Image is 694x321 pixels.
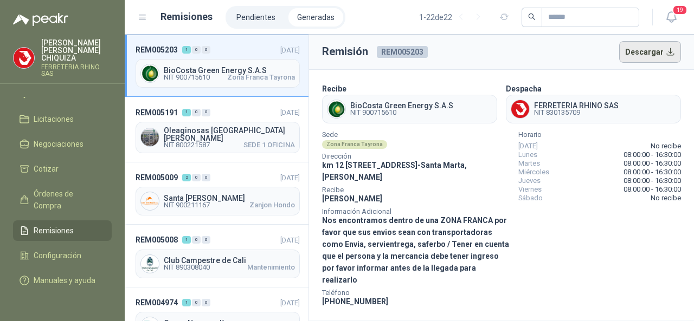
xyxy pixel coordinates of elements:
[136,172,178,184] span: REM005009
[518,185,542,194] span: Viernes
[227,74,295,81] span: Zona Franca Tayrona
[624,168,681,176] span: 08:00:00 - 16:30:00
[34,250,81,261] span: Configuración
[34,138,83,150] span: Negociaciones
[164,264,210,271] span: NIT 890308040
[202,299,210,306] div: 0
[518,132,681,137] span: Horario
[192,109,201,116] div: 0
[518,142,538,150] span: [DATE]
[518,194,543,202] span: Sábado
[202,174,210,181] div: 0
[624,185,681,194] span: 08:00:00 - 16:30:00
[322,132,510,137] span: Sede
[228,8,284,27] a: Pendientes
[619,41,682,63] button: Descargar
[661,8,681,27] button: 19
[506,84,542,93] b: Despacha
[322,209,510,214] span: Información Adicional
[327,100,345,118] img: Company Logo
[350,102,453,109] span: BioCosta Green Energy S.A.S
[13,220,112,241] a: Remisiones
[182,46,191,54] div: 1
[350,109,453,116] span: NIT 900715610
[13,109,112,129] a: Licitaciones
[419,9,487,26] div: 1 - 22 de 22
[202,46,210,54] div: 0
[322,84,346,93] b: Recibe
[141,255,159,273] img: Company Logo
[136,234,178,246] span: REM005008
[651,142,681,150] span: No recibe
[280,299,300,307] span: [DATE]
[288,8,343,27] a: Generadas
[41,64,112,77] p: FERRETERIA RHINO SAS
[534,109,619,116] span: NIT 830135709
[136,107,178,119] span: REM005191
[518,150,537,159] span: Lunes
[13,134,112,154] a: Negociaciones
[624,159,681,168] span: 08:00:00 - 16:30:00
[322,43,368,60] h3: Remisión
[182,299,191,306] div: 1
[192,174,201,181] div: 0
[182,174,191,181] div: 2
[136,297,178,309] span: REM004974
[41,39,112,62] p: [PERSON_NAME] [PERSON_NAME] CHIQUIZA
[518,176,541,185] span: Jueves
[202,236,210,244] div: 0
[280,108,300,116] span: [DATE]
[34,188,101,212] span: Órdenes de Compra
[322,297,388,306] span: [PHONE_NUMBER]
[125,35,309,97] a: REM005203100[DATE] Company LogoBioCosta Green Energy S.A.SNIT 900715610Zona Franca Tayrona
[322,216,509,284] span: Nos encontramos dentro de una ZONA FRANCA por favor que sus envios sean con transportadoras como ...
[13,245,112,266] a: Configuración
[518,159,540,168] span: Martes
[280,174,300,182] span: [DATE]
[125,162,309,225] a: REM005009200[DATE] Company LogoSanta [PERSON_NAME]NIT 900211167Zanjon Hondo
[280,236,300,244] span: [DATE]
[13,184,112,216] a: Órdenes de Compra
[182,236,191,244] div: 1
[164,127,295,142] span: Oleaginosas [GEOGRAPHIC_DATA][PERSON_NAME]
[192,46,201,54] div: 0
[651,194,681,202] span: No recibe
[34,274,95,286] span: Manuales y ayuda
[34,113,74,125] span: Licitaciones
[192,299,201,306] div: 0
[192,236,201,244] div: 0
[247,264,295,271] span: Mantenimiento
[322,290,510,296] span: Teléfono
[160,9,213,24] h1: Remisiones
[280,46,300,54] span: [DATE]
[141,128,159,146] img: Company Logo
[202,109,210,116] div: 0
[34,225,74,237] span: Remisiones
[13,270,112,291] a: Manuales y ayuda
[164,74,210,81] span: NIT 900715610
[624,150,681,159] span: 08:00:00 - 16:30:00
[322,161,467,181] span: km 12 [STREET_ADDRESS] - Santa Marta , [PERSON_NAME]
[34,163,59,175] span: Cotizar
[322,187,510,193] span: Recibe
[164,142,210,148] span: NIT 800221587
[164,257,295,264] span: Club Campestre de Cali
[249,202,295,208] span: Zanjon Hondo
[377,46,428,58] span: REM005203
[182,109,191,116] div: 1
[322,140,387,149] div: Zona Franca Tayrona
[141,192,159,210] img: Company Logo
[528,13,536,21] span: search
[322,194,382,203] span: [PERSON_NAME]
[672,5,687,15] span: 19
[125,225,309,287] a: REM005008100[DATE] Company LogoClub Campestre de CaliNIT 890308040Mantenimiento
[534,102,619,109] span: FERRETERIA RHINO SAS
[141,64,159,82] img: Company Logo
[125,97,309,162] a: REM005191100[DATE] Company LogoOleaginosas [GEOGRAPHIC_DATA][PERSON_NAME]NIT 800221587SEDE 1 OFICINA
[164,67,295,74] span: BioCosta Green Energy S.A.S
[164,194,295,202] span: Santa [PERSON_NAME]
[164,202,210,208] span: NIT 900211167
[518,168,549,176] span: Miércoles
